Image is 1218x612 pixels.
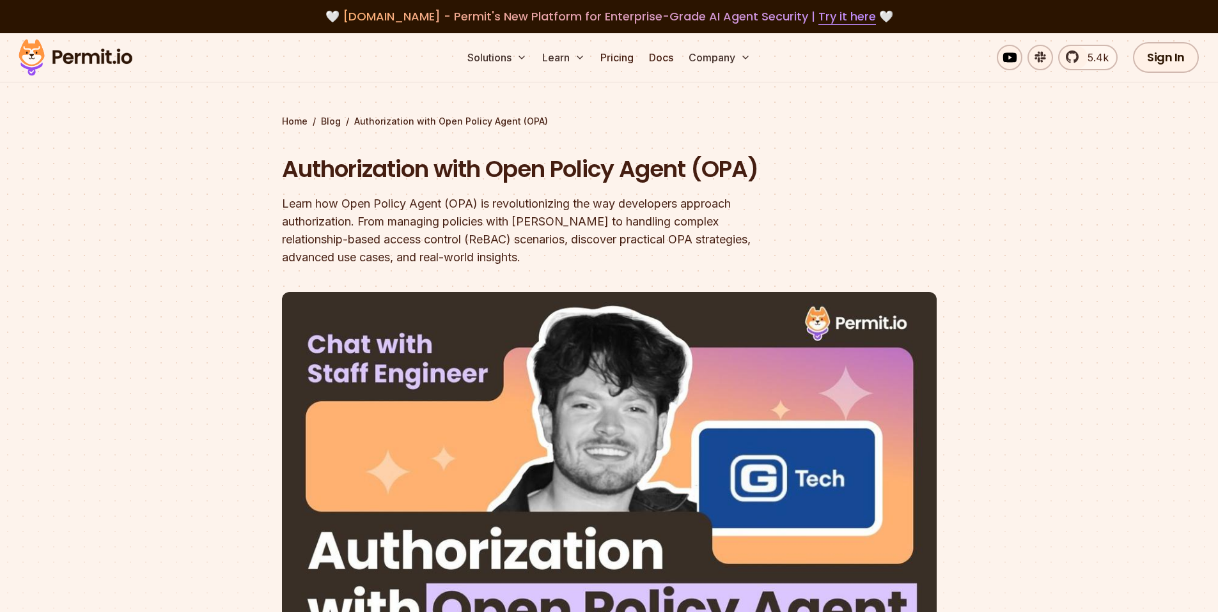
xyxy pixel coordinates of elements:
a: 5.4k [1058,45,1118,70]
span: 5.4k [1080,50,1109,65]
span: [DOMAIN_NAME] - Permit's New Platform for Enterprise-Grade AI Agent Security | [343,8,876,24]
button: Solutions [462,45,532,70]
button: Company [683,45,756,70]
h1: Authorization with Open Policy Agent (OPA) [282,153,773,185]
a: Docs [644,45,678,70]
img: Permit logo [13,36,138,79]
a: Blog [321,115,341,128]
button: Learn [537,45,590,70]
a: Sign In [1133,42,1199,73]
a: Try it here [818,8,876,25]
a: Home [282,115,308,128]
div: Learn how Open Policy Agent (OPA) is revolutionizing the way developers approach authorization. F... [282,195,773,266]
div: / / [282,115,937,128]
a: Pricing [595,45,639,70]
div: 🤍 🤍 [31,8,1187,26]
